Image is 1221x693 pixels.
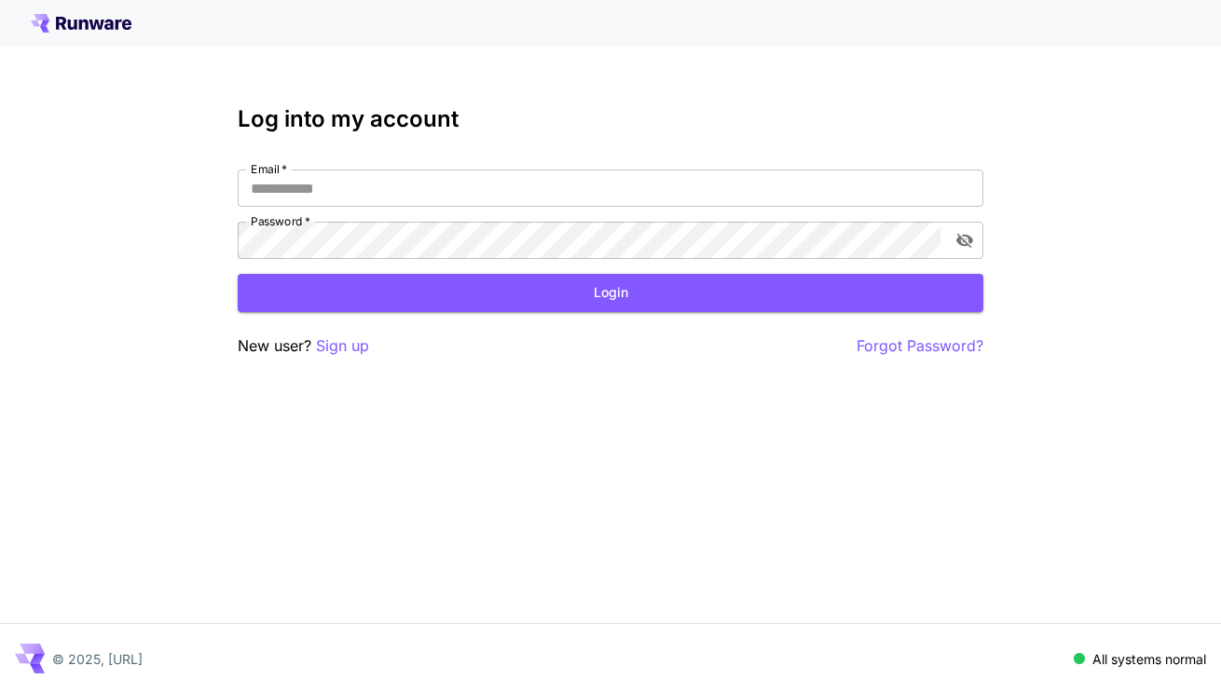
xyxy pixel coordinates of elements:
p: © 2025, [URL] [52,649,143,669]
button: Sign up [316,334,369,358]
button: toggle password visibility [948,224,981,257]
p: New user? [238,334,369,358]
label: Password [251,213,310,229]
p: All systems normal [1092,649,1206,669]
h3: Log into my account [238,106,983,132]
label: Email [251,161,287,177]
button: Login [238,274,983,312]
button: Forgot Password? [857,334,983,358]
